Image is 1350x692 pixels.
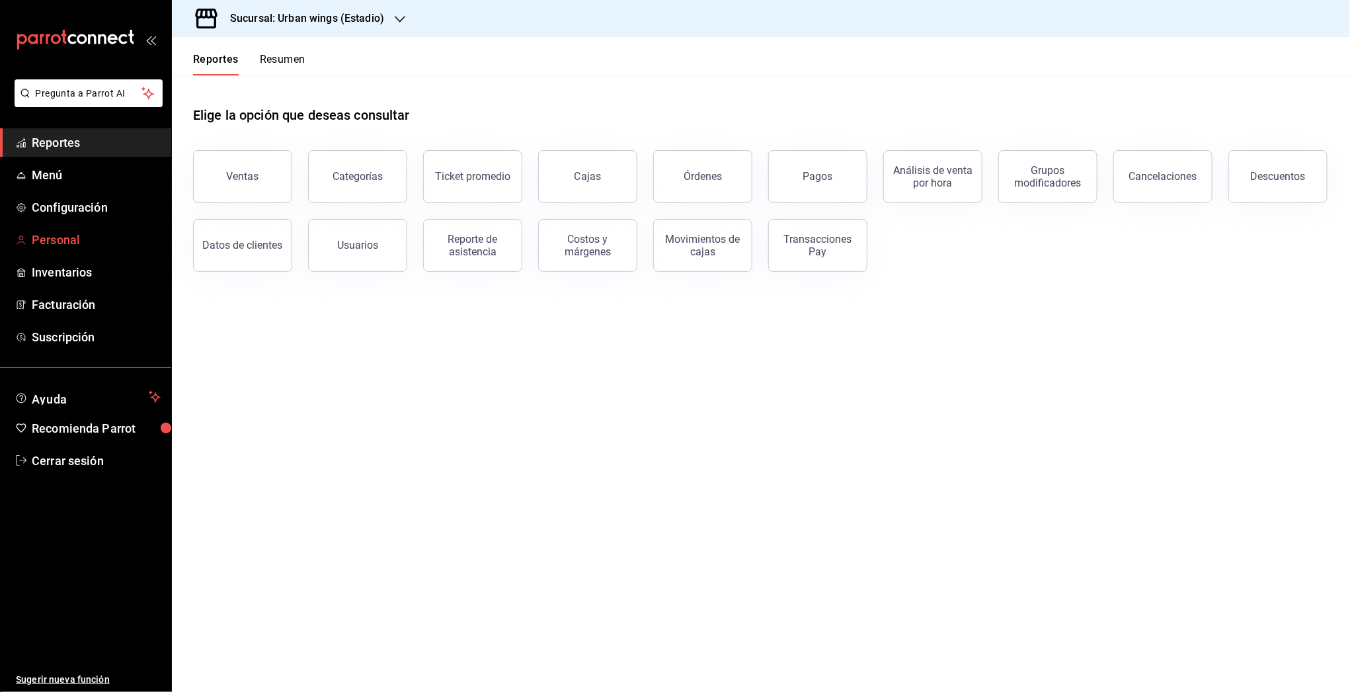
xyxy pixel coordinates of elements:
[333,170,383,183] div: Categorías
[9,96,163,110] a: Pregunta a Parrot AI
[32,452,161,470] span: Cerrar sesión
[768,150,867,203] button: Pagos
[227,170,259,183] div: Ventas
[145,34,156,45] button: open_drawer_menu
[193,105,410,125] h1: Elige la opción que deseas consultar
[653,219,752,272] button: Movimientos de cajas
[32,296,161,314] span: Facturación
[32,166,161,184] span: Menú
[1251,170,1306,183] div: Descuentos
[36,87,142,101] span: Pregunta a Parrot AI
[203,239,283,251] div: Datos de clientes
[435,170,510,183] div: Ticket promedio
[193,53,305,75] div: navigation tabs
[193,150,292,203] button: Ventas
[883,150,982,203] button: Análisis de venta por hora
[1007,164,1089,189] div: Grupos modificadores
[337,239,378,251] div: Usuarios
[892,164,974,189] div: Análisis de venta por hora
[32,263,161,281] span: Inventarios
[423,219,522,272] button: Reporte de asistencia
[998,150,1097,203] button: Grupos modificadores
[16,673,161,687] span: Sugerir nueva función
[575,169,602,185] div: Cajas
[260,53,305,75] button: Resumen
[653,150,752,203] button: Órdenes
[538,219,637,272] button: Costos y márgenes
[684,170,722,183] div: Órdenes
[662,233,744,258] div: Movimientos de cajas
[1228,150,1328,203] button: Descuentos
[1129,170,1197,183] div: Cancelaciones
[423,150,522,203] button: Ticket promedio
[538,150,637,203] a: Cajas
[547,233,629,258] div: Costos y márgenes
[1113,150,1212,203] button: Cancelaciones
[803,170,833,183] div: Pagos
[777,233,859,258] div: Transacciones Pay
[32,328,161,346] span: Suscripción
[193,53,239,75] button: Reportes
[193,219,292,272] button: Datos de clientes
[432,233,514,258] div: Reporte de asistencia
[308,219,407,272] button: Usuarios
[32,134,161,151] span: Reportes
[32,231,161,249] span: Personal
[15,79,163,107] button: Pregunta a Parrot AI
[32,198,161,216] span: Configuración
[32,389,143,405] span: Ayuda
[768,219,867,272] button: Transacciones Pay
[308,150,407,203] button: Categorías
[32,419,161,437] span: Recomienda Parrot
[219,11,384,26] h3: Sucursal: Urban wings (Estadio)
